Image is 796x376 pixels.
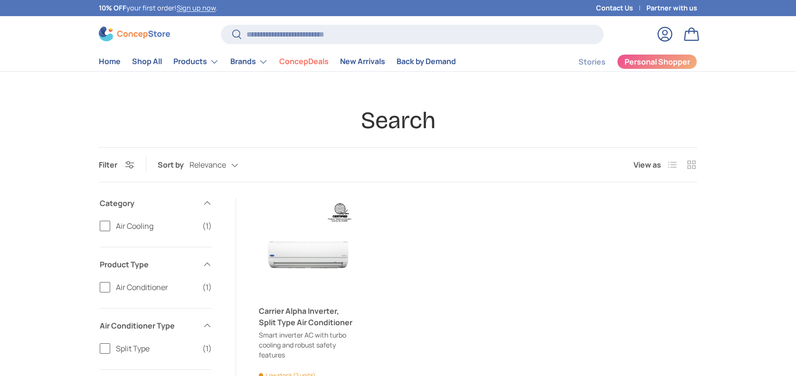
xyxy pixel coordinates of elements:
[646,3,697,13] a: Partner with us
[202,282,212,293] span: (1)
[99,27,170,41] img: ConcepStore
[116,220,197,232] span: Air Cooling
[397,52,456,71] a: Back by Demand
[230,52,268,71] a: Brands
[99,106,697,135] h1: Search
[259,197,357,296] a: Carrier Alpha Inverter, Split Type Air Conditioner
[100,320,197,331] span: Air Conditioner Type
[99,3,126,12] strong: 10% OFF
[99,160,134,170] button: Filter
[100,259,197,270] span: Product Type
[99,52,121,71] a: Home
[100,186,212,220] summary: Category
[99,52,456,71] nav: Primary
[596,3,646,13] a: Contact Us
[100,309,212,343] summary: Air Conditioner Type
[625,58,690,66] span: Personal Shopper
[556,52,697,71] nav: Secondary
[158,159,190,170] label: Sort by
[116,343,197,354] span: Split Type
[634,159,661,170] span: View as
[279,52,329,71] a: ConcepDeals
[132,52,162,71] a: Shop All
[617,54,697,69] a: Personal Shopper
[578,53,606,71] a: Stories
[259,305,357,328] a: Carrier Alpha Inverter, Split Type Air Conditioner
[202,343,212,354] span: (1)
[225,52,274,71] summary: Brands
[190,157,257,173] button: Relevance
[99,160,117,170] span: Filter
[168,52,225,71] summary: Products
[190,160,226,169] span: Relevance
[177,3,216,12] a: Sign up now
[100,197,197,209] span: Category
[340,52,385,71] a: New Arrivals
[116,282,197,293] span: Air Conditioner
[100,247,212,282] summary: Product Type
[99,3,218,13] p: your first order! .
[202,220,212,232] span: (1)
[173,52,219,71] a: Products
